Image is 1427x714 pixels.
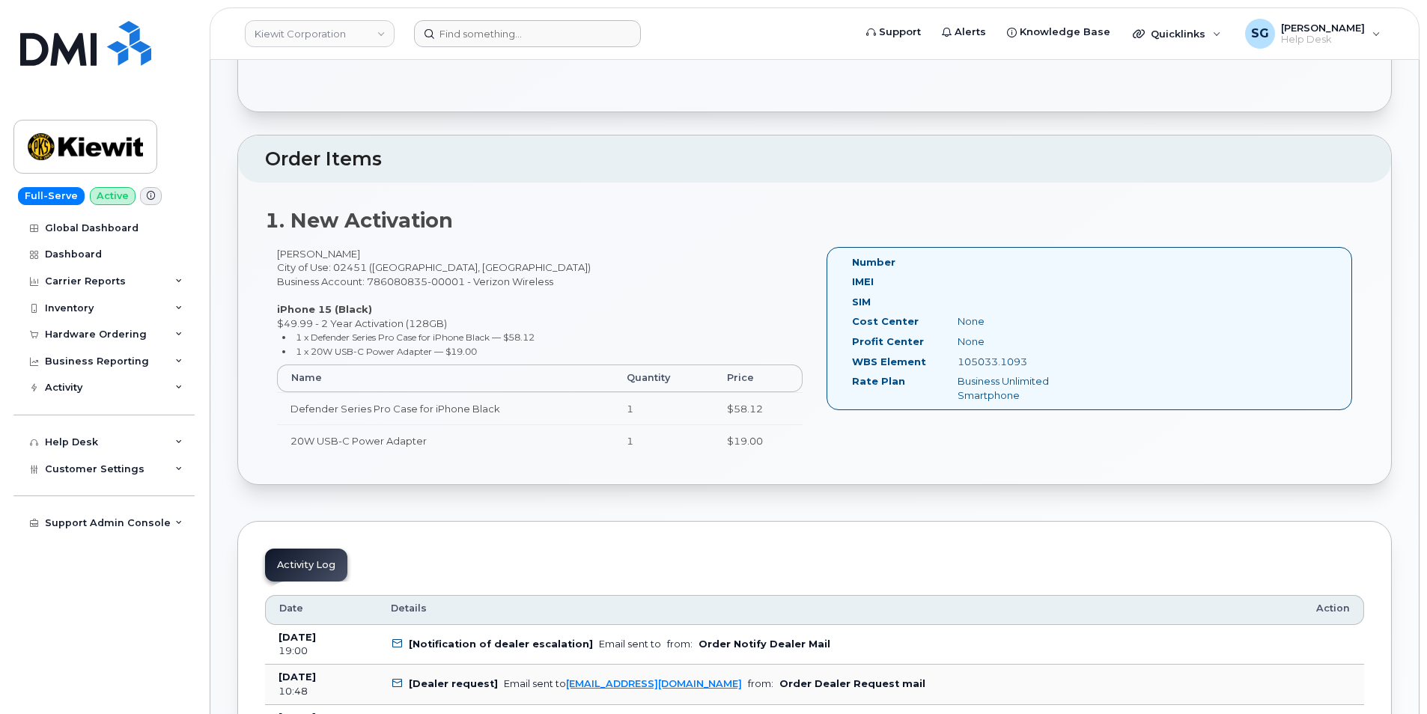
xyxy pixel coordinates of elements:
span: Support [879,25,921,40]
span: Quicklinks [1151,28,1205,40]
span: [PERSON_NAME] [1281,22,1365,34]
b: [DATE] [279,671,316,683]
div: None [946,314,1095,329]
th: Action [1303,595,1364,625]
td: $19.00 [713,424,803,457]
div: 19:00 [279,644,364,658]
td: 20W USB-C Power Adapter [277,424,613,457]
div: Samaria Gomez [1235,19,1391,49]
a: Alerts [931,17,997,47]
div: Quicklinks [1122,19,1232,49]
label: Rate Plan [852,374,905,388]
span: from: [748,678,773,689]
td: 1 [613,424,713,457]
span: from: [667,638,693,650]
label: Number [852,255,895,269]
input: Find something... [414,20,641,47]
a: Knowledge Base [997,17,1121,47]
label: Cost Center [852,314,919,329]
b: [DATE] [279,632,316,643]
span: Date [279,602,303,615]
th: Quantity [613,364,713,391]
b: Order Dealer Request mail [779,678,925,689]
h2: Order Items [265,149,1364,170]
a: Support [856,17,931,47]
small: 1 x 20W USB-C Power Adapter — $19.00 [296,346,477,357]
div: 105033.1093 [946,355,1095,369]
span: Help Desk [1281,34,1365,46]
th: Name [277,364,613,391]
strong: 1. New Activation [265,208,453,233]
td: 1 [613,392,713,425]
label: IMEI [852,275,874,289]
div: Email sent to [504,678,742,689]
div: 10:48 [279,685,364,698]
strong: iPhone 15 (Black) [277,303,372,315]
label: WBS Element [852,355,926,369]
a: Kiewit Corporation [245,20,395,47]
label: Profit Center [852,335,924,349]
span: SG [1251,25,1269,43]
b: [Notification of dealer escalation] [409,638,593,650]
a: [EMAIL_ADDRESS][DOMAIN_NAME] [566,678,742,689]
div: Business Unlimited Smartphone [946,374,1095,402]
div: [PERSON_NAME] City of Use: 02451 ([GEOGRAPHIC_DATA], [GEOGRAPHIC_DATA]) Business Account: 7860808... [265,247,815,471]
div: None [946,335,1095,349]
b: Order Notify Dealer Mail [699,638,830,650]
span: Knowledge Base [1020,25,1110,40]
b: [Dealer request] [409,678,498,689]
small: 1 x Defender Series Pro Case for iPhone Black — $58.12 [296,332,535,343]
span: Alerts [955,25,986,40]
td: Defender Series Pro Case for iPhone Black [277,392,613,425]
span: Details [391,602,427,615]
div: Email sent to [599,638,661,650]
iframe: Messenger Launcher [1362,649,1416,703]
td: $58.12 [713,392,803,425]
th: Price [713,364,803,391]
label: SIM [852,295,871,309]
